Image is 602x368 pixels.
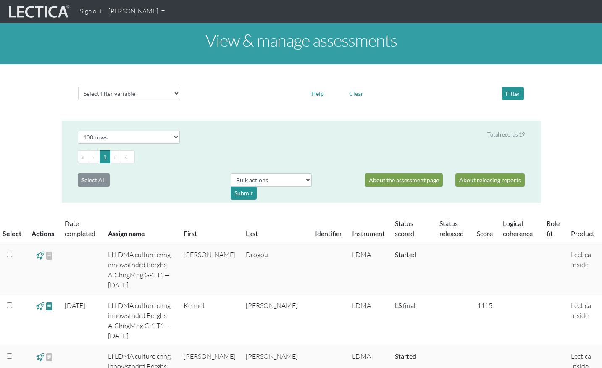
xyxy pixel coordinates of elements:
a: About the assessment page [365,173,443,187]
span: view [36,301,44,311]
a: Completed = assessment has been completed; CS scored = assessment has been CLAS scored; LS scored... [395,301,415,309]
a: [PERSON_NAME] [105,3,168,20]
th: Actions [26,213,60,244]
a: Instrument [352,229,385,237]
a: Help [308,89,328,97]
span: view [45,301,53,311]
a: First [184,229,197,237]
td: Lectica Inside [566,244,602,295]
td: LI LDMA culture chng, innov/stndrd Berghs AIChngMng G-1 T1—[DATE] [103,244,179,295]
a: Completed = assessment has been completed; CS scored = assessment has been CLAS scored; LS scored... [395,352,416,360]
a: About releasing reports [455,173,525,187]
a: Completed = assessment has been completed; CS scored = assessment has been CLAS scored; LS scored... [395,250,416,258]
th: Assign name [103,213,179,244]
img: lecticalive [7,4,70,20]
button: Go to page 1 [100,150,110,163]
span: view [45,352,53,362]
td: LI LDMA culture chng, innov/stndrd Berghs AIChngMng G-1 T1—[DATE] [103,295,179,346]
a: Identifier [315,229,342,237]
td: Lectica Inside [566,295,602,346]
ul: Pagination [78,150,525,163]
a: Last [246,229,258,237]
span: 1115 [477,301,492,310]
div: Total records 19 [487,131,525,139]
span: view [36,250,44,260]
button: Clear [345,87,367,100]
a: Status scored [395,219,414,237]
td: Kennet [179,295,241,346]
a: Status released [439,219,464,237]
a: Product [571,229,594,237]
a: Logical coherence [503,219,533,237]
span: view [36,352,44,362]
button: Help [308,87,328,100]
span: view [45,250,53,260]
button: Filter [502,87,524,100]
button: Select All [78,173,110,187]
a: Date completed [65,219,95,237]
td: LDMA [347,295,390,346]
a: Score [477,229,493,237]
td: [DATE] [60,295,103,346]
div: Submit [231,187,257,200]
a: Role fit [547,219,560,237]
td: [PERSON_NAME] [179,244,241,295]
td: Drogou [241,244,310,295]
td: LDMA [347,244,390,295]
a: Sign out [76,3,105,20]
td: [PERSON_NAME] [241,295,310,346]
